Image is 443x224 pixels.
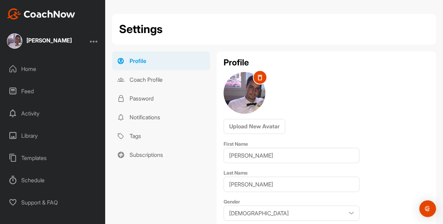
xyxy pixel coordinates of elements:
[112,108,210,127] a: Notifications
[419,200,436,217] div: Open Intercom Messenger
[112,89,210,108] a: Password
[224,72,265,114] img: user
[4,82,102,100] div: Feed
[119,21,163,38] h2: Settings
[112,51,210,70] a: Profile
[4,127,102,144] div: Library
[224,170,248,176] label: Last Name
[4,171,102,189] div: Schedule
[229,123,280,130] span: Upload New Avatar
[7,8,75,19] img: CoachNow
[7,33,22,49] img: square_9398bd035af71f05ce2bc8324385f115.jpg
[4,194,102,211] div: Support & FAQ
[26,38,72,43] div: [PERSON_NAME]
[112,70,210,89] a: Coach Profile
[224,141,248,147] label: First Name
[224,199,240,205] label: Gender
[112,145,210,164] a: Subscriptions
[4,60,102,78] div: Home
[224,58,429,67] h2: Profile
[224,119,285,134] button: Upload New Avatar
[4,105,102,122] div: Activity
[112,127,210,145] a: Tags
[4,149,102,167] div: Templates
